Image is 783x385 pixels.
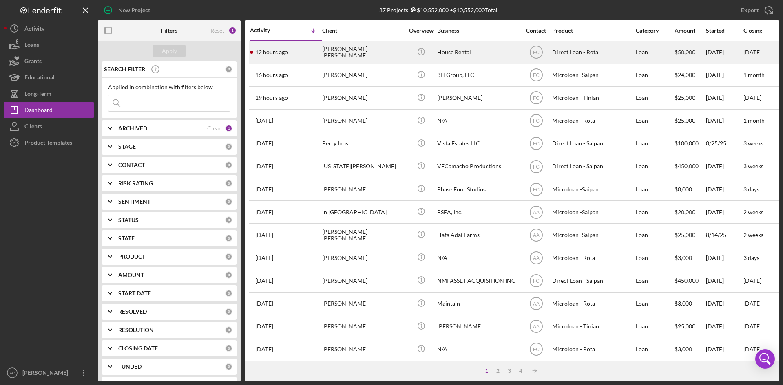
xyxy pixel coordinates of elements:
[675,300,692,307] span: $3,000
[118,345,158,352] b: CLOSING DATE
[255,277,273,284] time: 2025-07-31 05:31
[675,27,705,34] div: Amount
[733,2,779,18] button: Export
[153,45,186,57] button: Apply
[552,247,634,268] div: Microloan - Rota
[322,224,404,246] div: [PERSON_NAME] [PERSON_NAME]
[437,247,519,268] div: N/A
[118,198,150,205] b: SENTIMENT
[255,49,288,55] time: 2025-09-17 09:58
[437,178,519,200] div: Phase Four Studios
[675,209,695,216] span: $20,000
[4,102,94,118] button: Dashboard
[4,118,94,134] button: Clients
[104,66,145,73] b: SEARCH FILTER
[533,301,539,307] text: AA
[225,363,232,370] div: 0
[322,64,404,86] div: [PERSON_NAME]
[552,110,634,132] div: Microloan - Rota
[636,201,674,223] div: Loan
[437,64,519,86] div: 3H Group, LLC
[706,270,743,291] div: [DATE]
[675,71,695,78] span: $24,000
[225,345,232,352] div: 0
[706,316,743,337] div: [DATE]
[437,87,519,109] div: [PERSON_NAME]
[533,164,540,169] text: FC
[552,87,634,109] div: Microloan - Tinian
[4,53,94,69] button: Grants
[225,216,232,224] div: 0
[406,27,436,34] div: Overview
[118,125,147,132] b: ARCHIVED
[322,178,404,200] div: [PERSON_NAME]
[437,339,519,360] div: N/A
[322,339,404,360] div: [PERSON_NAME]
[322,87,404,109] div: [PERSON_NAME]
[24,69,55,88] div: Educational
[24,37,39,55] div: Loans
[743,117,765,124] time: 1 month
[255,72,288,78] time: 2025-09-17 05:43
[437,156,519,177] div: VFCamacho Productions
[706,27,743,34] div: Started
[4,365,94,381] button: FC[PERSON_NAME]
[743,231,763,238] time: 2 weeks
[481,367,492,374] div: 1
[225,198,232,205] div: 0
[552,224,634,246] div: Microloan -Saipan
[636,133,674,154] div: Loan
[255,209,273,216] time: 2025-08-18 10:03
[118,162,145,168] b: CONTACT
[636,156,674,177] div: Loan
[552,270,634,291] div: Direct Loan - Saipan
[255,300,273,307] time: 2025-07-25 02:15
[322,156,404,177] div: [US_STATE][PERSON_NAME]
[255,186,273,193] time: 2025-08-22 02:35
[255,95,288,101] time: 2025-09-17 03:22
[533,209,539,215] text: AA
[4,20,94,37] button: Activity
[552,64,634,86] div: Microloan -Saipan
[515,367,526,374] div: 4
[225,161,232,169] div: 0
[706,64,743,86] div: [DATE]
[743,323,761,330] time: [DATE]
[533,95,540,101] text: FC
[24,118,42,136] div: Clients
[225,308,232,315] div: 0
[322,201,404,223] div: in [GEOGRAPHIC_DATA]
[706,133,743,154] div: 8/25/25
[225,290,232,297] div: 0
[675,277,699,284] span: $450,000
[24,102,53,120] div: Dashboard
[533,255,539,261] text: AA
[437,293,519,315] div: Maintain
[255,323,273,330] time: 2025-07-23 01:58
[4,37,94,53] button: Loans
[118,253,145,260] b: PRODUCT
[322,133,404,154] div: Perry Inos
[743,300,761,307] time: [DATE]
[118,2,150,18] div: New Project
[636,178,674,200] div: Loan
[552,293,634,315] div: Microloan - Rota
[255,117,273,124] time: 2025-09-09 02:44
[118,290,151,297] b: START DATE
[706,87,743,109] div: [DATE]
[437,133,519,154] div: Vista Estates LLC
[552,201,634,223] div: Microloan -Saipan
[210,27,224,34] div: Reset
[533,347,540,352] text: FC
[24,53,42,71] div: Grants
[743,71,765,78] time: 1 month
[118,327,154,333] b: RESOLUTION
[706,293,743,315] div: [DATE]
[636,87,674,109] div: Loan
[706,42,743,63] div: [DATE]
[743,209,763,216] time: 2 weeks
